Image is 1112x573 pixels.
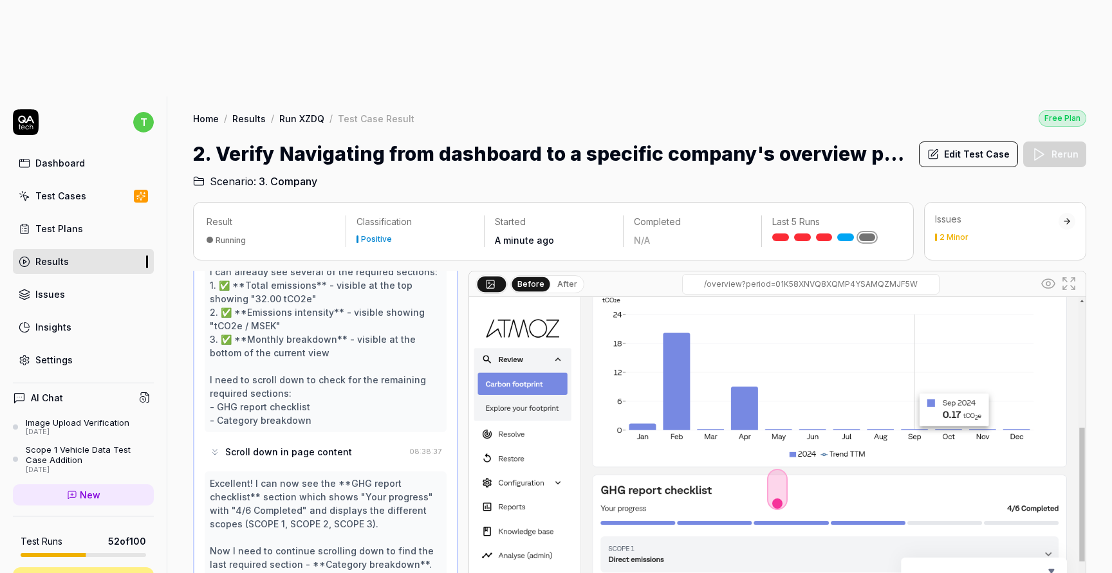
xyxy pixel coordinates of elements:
[259,174,317,189] span: 3. Company
[35,156,85,170] div: Dashboard
[35,287,65,301] div: Issues
[271,112,274,125] div: /
[495,235,554,246] time: A minute ago
[13,314,154,340] a: Insights
[26,428,129,437] div: [DATE]
[225,445,352,459] div: Scroll down in page content
[919,141,1018,167] button: Edit Test Case
[224,112,227,125] div: /
[205,440,447,464] button: Scroll down in page content08:38:37
[634,235,650,246] span: N/A
[80,488,100,502] span: New
[26,444,154,466] div: Scope 1 Vehicle Data Test Case Addition
[216,235,246,245] div: Running
[207,174,256,189] span: Scenario:
[31,391,63,405] h4: AI Chat
[1039,109,1086,127] button: Free Plan
[1059,273,1079,294] button: Open in full screen
[13,484,154,505] a: New
[35,353,73,367] div: Settings
[13,282,154,307] a: Issues
[940,233,968,241] div: 2 Minor
[512,277,550,291] button: Before
[232,112,266,125] a: Results
[361,235,392,243] div: Positive
[13,347,154,372] a: Settings
[133,109,154,135] button: t
[193,140,909,168] h1: 2. Verify Navigating from dashboard to a specific company's overview page
[35,189,86,203] div: Test Cases
[495,215,613,228] p: Started
[13,150,154,176] a: Dashboard
[21,536,62,547] h5: Test Runs
[13,417,154,437] a: Image Upload Verification[DATE]
[1023,141,1086,167] button: Rerun
[210,184,441,427] div: Perfect! I have successfully closed all the popups and can now see the company overview page clea...
[35,222,83,235] div: Test Plans
[193,174,317,189] a: Scenario:3. Company
[409,447,441,456] time: 08:38:37
[207,215,335,228] p: Result
[13,444,154,474] a: Scope 1 Vehicle Data Test Case Addition[DATE]
[357,215,474,228] p: Classification
[35,255,69,268] div: Results
[1039,110,1086,127] div: Free Plan
[1038,273,1059,294] button: Show all interative elements
[772,215,890,228] p: Last 5 Runs
[935,213,1059,226] div: Issues
[338,112,414,125] div: Test Case Result
[108,534,146,548] span: 52 of 100
[279,112,324,125] a: Run XZDQ
[552,277,582,291] button: After
[133,112,154,132] span: t
[26,417,129,428] div: Image Upload Verification
[13,216,154,241] a: Test Plans
[35,320,71,334] div: Insights
[329,112,333,125] div: /
[210,477,441,571] div: Excellent! I can now see the **GHG report checklist** section which shows "Your progress" with "4...
[634,215,752,228] p: Completed
[13,249,154,274] a: Results
[193,112,219,125] a: Home
[26,466,154,475] div: [DATE]
[13,183,154,208] a: Test Cases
